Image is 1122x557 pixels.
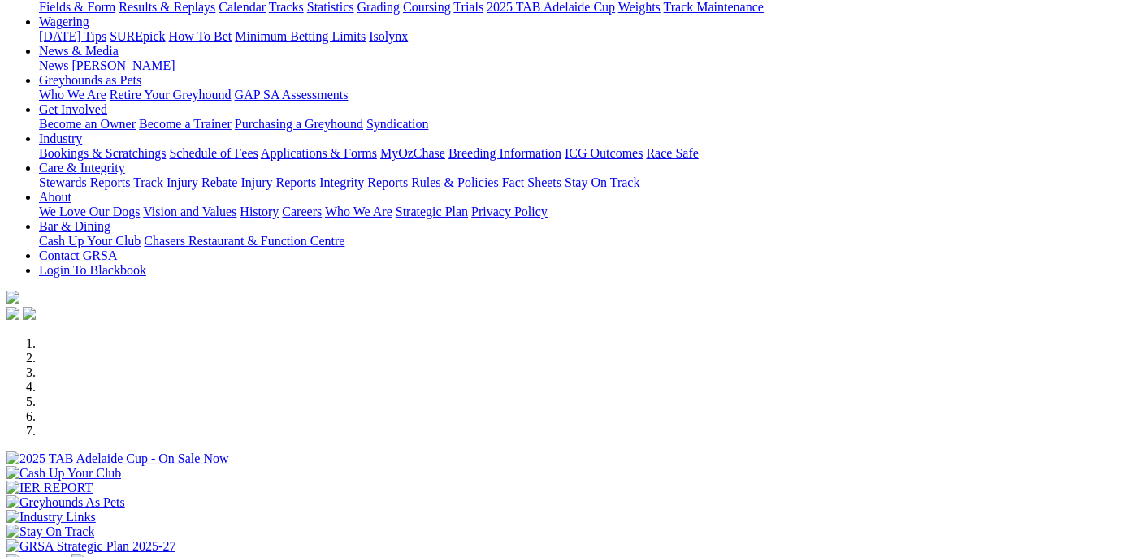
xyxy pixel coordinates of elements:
[369,29,408,43] a: Isolynx
[39,146,166,160] a: Bookings & Scratchings
[143,205,236,218] a: Vision and Values
[39,175,1116,190] div: Care & Integrity
[39,88,106,101] a: Who We Are
[39,205,1116,219] div: About
[39,234,141,248] a: Cash Up Your Club
[169,146,258,160] a: Schedule of Fees
[39,102,107,116] a: Get Involved
[39,117,1116,132] div: Get Involved
[39,248,117,262] a: Contact GRSA
[39,29,106,43] a: [DATE] Tips
[235,88,349,101] a: GAP SA Assessments
[39,234,1116,248] div: Bar & Dining
[39,132,82,145] a: Industry
[448,146,561,160] a: Breeding Information
[139,117,232,131] a: Become a Trainer
[39,88,1116,102] div: Greyhounds as Pets
[39,146,1116,161] div: Industry
[71,58,175,72] a: [PERSON_NAME]
[240,205,279,218] a: History
[39,58,68,72] a: News
[380,146,445,160] a: MyOzChase
[39,161,125,175] a: Care & Integrity
[6,481,93,495] img: IER REPORT
[6,495,125,510] img: Greyhounds As Pets
[261,146,377,160] a: Applications & Forms
[235,117,363,131] a: Purchasing a Greyhound
[325,205,392,218] a: Who We Are
[133,175,237,189] a: Track Injury Rebate
[39,263,146,277] a: Login To Blackbook
[110,29,165,43] a: SUREpick
[39,73,141,87] a: Greyhounds as Pets
[319,175,408,189] a: Integrity Reports
[110,88,232,101] a: Retire Your Greyhound
[565,146,643,160] a: ICG Outcomes
[471,205,548,218] a: Privacy Policy
[502,175,561,189] a: Fact Sheets
[240,175,316,189] a: Injury Reports
[6,539,175,554] img: GRSA Strategic Plan 2025-27
[366,117,428,131] a: Syndication
[411,175,499,189] a: Rules & Policies
[39,190,71,204] a: About
[39,219,110,233] a: Bar & Dining
[646,146,698,160] a: Race Safe
[565,175,639,189] a: Stay On Track
[6,451,229,466] img: 2025 TAB Adelaide Cup - On Sale Now
[39,44,119,58] a: News & Media
[144,234,344,248] a: Chasers Restaurant & Function Centre
[6,307,19,320] img: facebook.svg
[6,291,19,304] img: logo-grsa-white.png
[39,205,140,218] a: We Love Our Dogs
[39,15,89,28] a: Wagering
[6,466,121,481] img: Cash Up Your Club
[282,205,322,218] a: Careers
[6,525,94,539] img: Stay On Track
[39,175,130,189] a: Stewards Reports
[39,117,136,131] a: Become an Owner
[39,29,1116,44] div: Wagering
[235,29,366,43] a: Minimum Betting Limits
[396,205,468,218] a: Strategic Plan
[6,510,96,525] img: Industry Links
[23,307,36,320] img: twitter.svg
[169,29,232,43] a: How To Bet
[39,58,1116,73] div: News & Media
